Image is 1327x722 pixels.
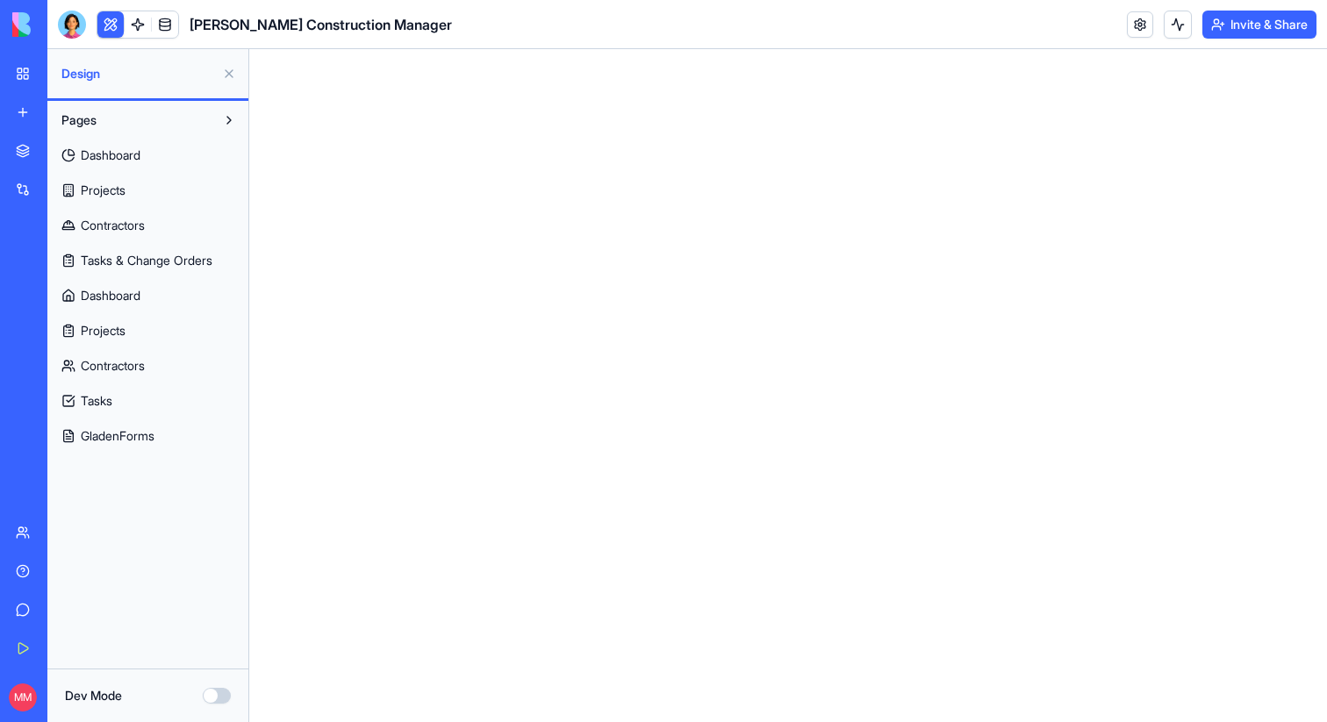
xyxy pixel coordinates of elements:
[81,322,126,340] span: Projects
[81,182,126,199] span: Projects
[81,217,145,234] span: Contractors
[65,687,122,704] label: Dev Mode
[12,12,121,37] img: logo
[81,287,140,304] span: Dashboard
[53,317,243,345] a: Projects
[81,357,145,375] span: Contractors
[1202,11,1316,39] button: Invite & Share
[61,65,215,82] span: Design
[53,247,243,275] a: Tasks & Change Orders
[53,422,243,450] a: GladenForms
[81,147,140,164] span: Dashboard
[53,387,243,415] a: Tasks
[53,106,215,134] button: Pages
[81,427,154,445] span: GladenForms
[9,683,37,711] span: MM
[53,141,243,169] a: Dashboard
[81,392,112,410] span: Tasks
[61,111,97,129] span: Pages
[53,352,243,380] a: Contractors
[190,14,452,35] span: [PERSON_NAME] Construction Manager
[53,211,243,239] a: Contractors
[53,282,243,310] a: Dashboard
[81,252,212,269] span: Tasks & Change Orders
[53,176,243,204] a: Projects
